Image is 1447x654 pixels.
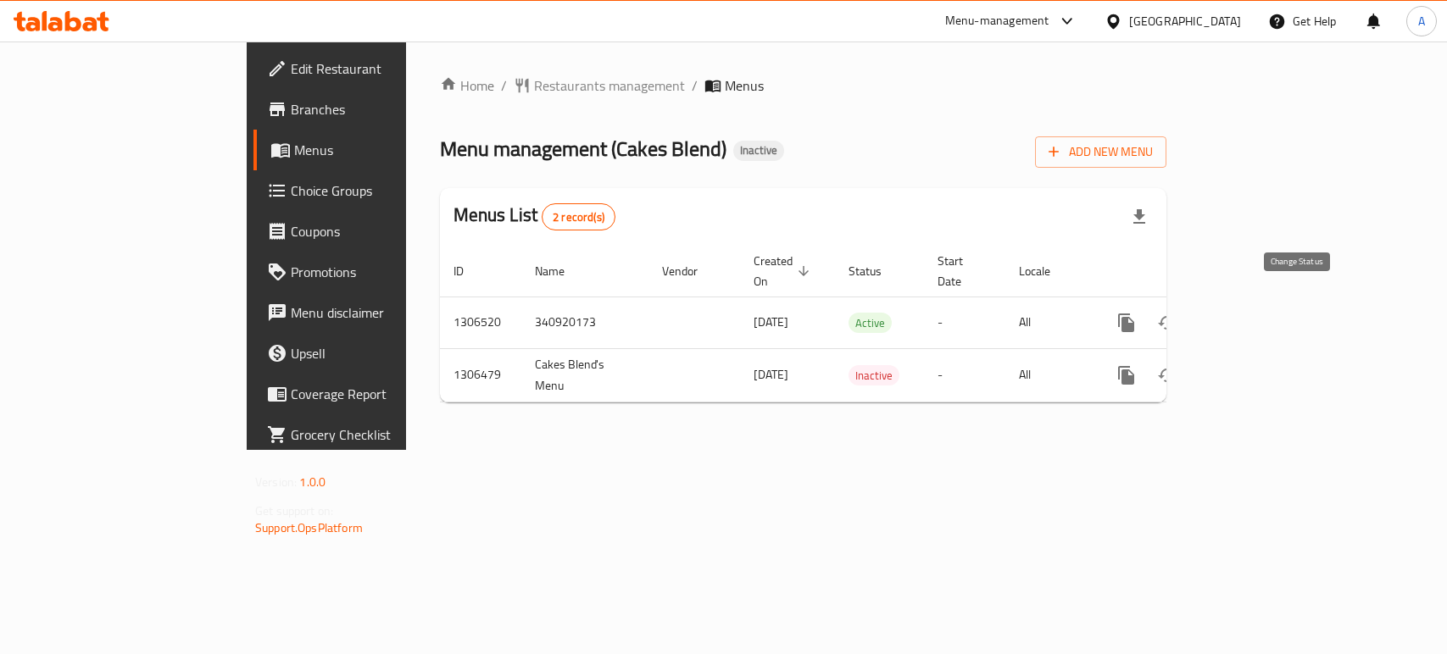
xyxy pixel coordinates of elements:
[1418,12,1425,30] span: A
[253,130,488,170] a: Menus
[733,141,784,161] div: Inactive
[754,363,788,385] span: [DATE]
[733,143,784,158] span: Inactive
[924,297,1005,348] td: -
[291,343,475,363] span: Upsell
[754,311,788,333] span: [DATE]
[291,99,475,119] span: Branches
[253,292,488,333] a: Menu disclaimer
[938,251,985,291] span: Start Date
[1129,12,1241,30] div: [GEOGRAPHIC_DATA]
[253,414,488,455] a: Grocery Checklist
[849,313,892,333] div: Active
[534,75,685,96] span: Restaurants management
[294,140,475,160] span: Menus
[253,374,488,414] a: Coverage Report
[1147,355,1188,396] button: Change Status
[454,202,615,230] h2: Menus List
[291,58,475,79] span: Edit Restaurant
[253,333,488,374] a: Upsell
[253,252,488,292] a: Promotions
[255,471,297,493] span: Version:
[440,75,1166,96] nav: breadcrumb
[514,75,685,96] a: Restaurants management
[521,297,648,348] td: 340920173
[1005,348,1093,402] td: All
[1119,197,1160,237] div: Export file
[849,313,892,333] span: Active
[1049,141,1153,163] span: Add New Menu
[692,75,698,96] li: /
[440,130,726,168] span: Menu management ( Cakes Blend )
[440,246,1283,402] table: enhanced table
[291,424,475,445] span: Grocery Checklist
[253,211,488,252] a: Coupons
[849,261,904,281] span: Status
[849,365,899,385] div: Inactive
[543,209,615,225] span: 2 record(s)
[662,261,720,281] span: Vendor
[255,517,363,539] a: Support.OpsPlatform
[299,471,326,493] span: 1.0.0
[291,384,475,404] span: Coverage Report
[253,170,488,211] a: Choice Groups
[291,221,475,241] span: Coupons
[253,89,488,130] a: Branches
[1035,136,1166,168] button: Add New Menu
[291,262,475,282] span: Promotions
[291,302,475,323] span: Menu disclaimer
[1106,302,1147,343] button: more
[255,500,333,522] span: Get support on:
[1093,246,1283,297] th: Actions
[945,11,1049,31] div: Menu-management
[924,348,1005,402] td: -
[501,75,507,96] li: /
[253,48,488,89] a: Edit Restaurant
[291,180,475,201] span: Choice Groups
[754,251,815,291] span: Created On
[1106,355,1147,396] button: more
[521,348,648,402] td: Cakes Blend's Menu
[1019,261,1072,281] span: Locale
[542,203,615,230] div: Total records count
[1005,297,1093,348] td: All
[454,261,486,281] span: ID
[849,366,899,385] span: Inactive
[535,261,587,281] span: Name
[725,75,764,96] span: Menus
